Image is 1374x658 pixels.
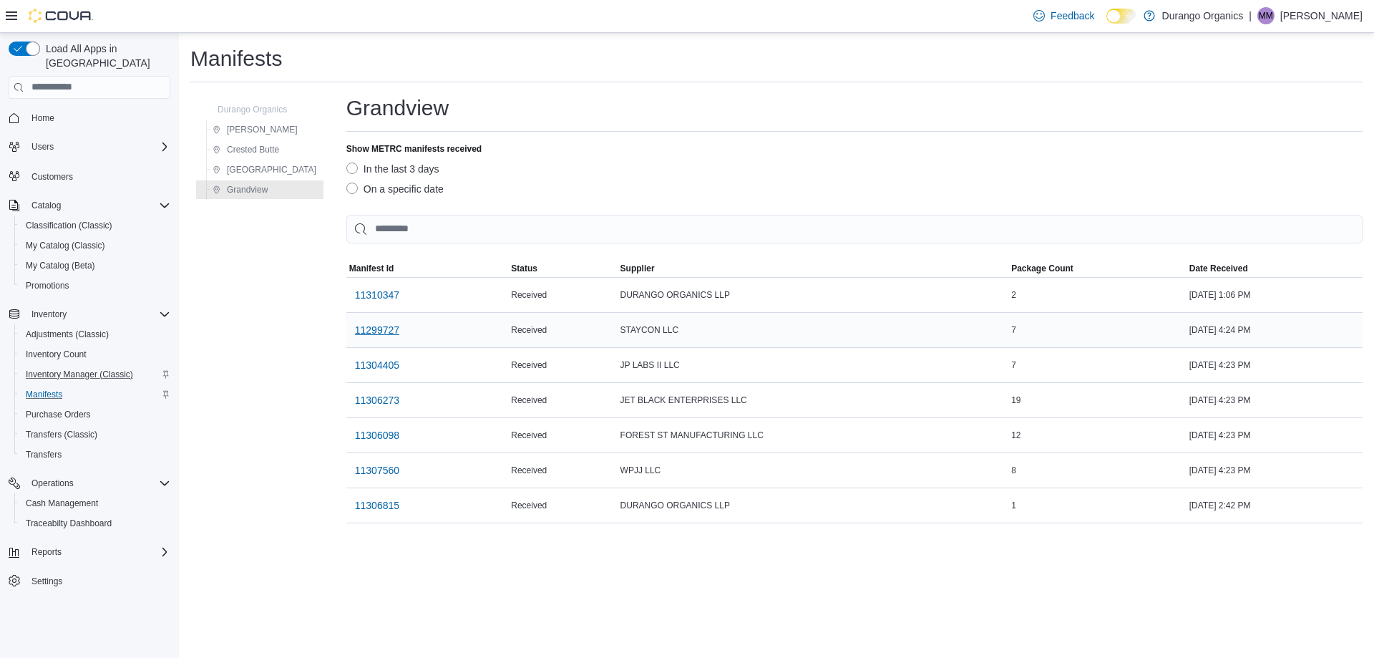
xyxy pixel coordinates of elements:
button: Settings [3,571,176,591]
a: Promotions [20,277,75,294]
button: Transfers [14,445,176,465]
span: Traceabilty Dashboard [26,518,112,529]
a: Adjustments (Classic) [20,326,114,343]
button: Inventory [3,304,176,324]
div: [DATE] 4:23 PM [1187,392,1363,409]
button: Purchase Orders [14,405,176,425]
button: Users [26,138,59,155]
span: 1 [1011,500,1016,511]
span: 7 [1011,324,1016,336]
a: Transfers [20,446,67,463]
span: STAYCON LLC [620,324,679,336]
button: Reports [26,543,67,561]
span: Reports [26,543,170,561]
span: JP LABS II LLC [620,359,680,371]
span: FOREST ST MANUFACTURING LLC [620,430,764,441]
button: Users [3,137,176,157]
span: Inventory Count [20,346,170,363]
p: [PERSON_NAME] [1280,7,1363,24]
span: Customers [26,167,170,185]
span: Promotions [26,280,69,291]
span: Purchase Orders [20,406,170,423]
button: Traceabilty Dashboard [14,513,176,533]
button: Inventory [26,306,72,323]
span: Inventory [31,309,67,320]
span: Received [511,395,547,406]
span: 11306098 [355,428,399,442]
span: Feedback [1051,9,1094,23]
button: My Catalog (Beta) [14,256,176,276]
span: Settings [31,576,62,587]
a: Transfers (Classic) [20,426,103,443]
a: My Catalog (Classic) [20,237,111,254]
span: Manifests [20,386,170,403]
button: My Catalog (Classic) [14,236,176,256]
button: Inventory Count [14,344,176,364]
span: Home [26,109,170,127]
label: Show METRC manifests received [346,143,482,155]
span: Catalog [26,197,170,214]
span: Operations [26,475,170,492]
button: Adjustments (Classic) [14,324,176,344]
input: This is a search bar. As you type, the results lower in the page will automatically filter. [346,215,1363,243]
button: Transfers (Classic) [14,425,176,445]
span: JET BLACK ENTERPRISES LLC [620,395,747,406]
span: Received [511,500,547,511]
img: Cova [29,9,93,23]
label: In the last 3 days [346,160,439,178]
span: 11307560 [355,463,399,478]
span: Manifests [26,389,62,400]
button: 11310347 [349,281,405,309]
span: Grandview [227,184,268,195]
span: DURANGO ORGANICS LLP [620,500,730,511]
button: Inventory Manager (Classic) [14,364,176,384]
span: MM [1259,7,1273,24]
a: Classification (Classic) [20,217,118,234]
span: Inventory [26,306,170,323]
span: Received [511,324,547,336]
button: Reports [3,542,176,562]
label: On a specific date [346,180,444,198]
span: Inventory Manager (Classic) [26,369,133,380]
button: 11306815 [349,491,405,520]
button: Catalog [26,197,67,214]
span: Package Count [1011,263,1073,274]
span: Adjustments (Classic) [26,329,109,340]
span: 11306815 [355,498,399,513]
span: Status [511,263,537,274]
h1: Grandview [346,94,449,122]
span: DURANGO ORGANICS LLP [620,289,730,301]
span: Cash Management [26,498,98,509]
a: My Catalog (Beta) [20,257,101,274]
div: Micheal McCay [1257,7,1275,24]
button: Grandview [207,181,273,198]
span: [PERSON_NAME] [227,124,298,135]
span: Transfers (Classic) [20,426,170,443]
span: 11304405 [355,358,399,372]
span: 11306273 [355,393,399,407]
p: Durango Organics [1162,7,1244,24]
button: 11306273 [349,386,405,415]
span: Traceabilty Dashboard [20,515,170,532]
span: My Catalog (Beta) [26,260,95,271]
div: [DATE] 4:23 PM [1187,357,1363,374]
button: Home [3,107,176,128]
button: Classification (Classic) [14,216,176,236]
span: Cash Management [20,495,170,512]
a: Inventory Manager (Classic) [20,366,139,383]
button: Operations [26,475,79,492]
a: Manifests [20,386,68,403]
button: 11307560 [349,456,405,485]
span: Received [511,465,547,476]
button: Catalog [3,195,176,216]
span: 11299727 [355,323,399,337]
span: Load All Apps in [GEOGRAPHIC_DATA] [40,42,170,70]
span: Users [26,138,170,155]
a: Traceabilty Dashboard [20,515,117,532]
span: Reports [31,546,62,558]
span: WPJJ LLC [620,465,661,476]
p: | [1249,7,1252,24]
span: Transfers [26,449,62,460]
div: [DATE] 4:24 PM [1187,321,1363,339]
span: 7 [1011,359,1016,371]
